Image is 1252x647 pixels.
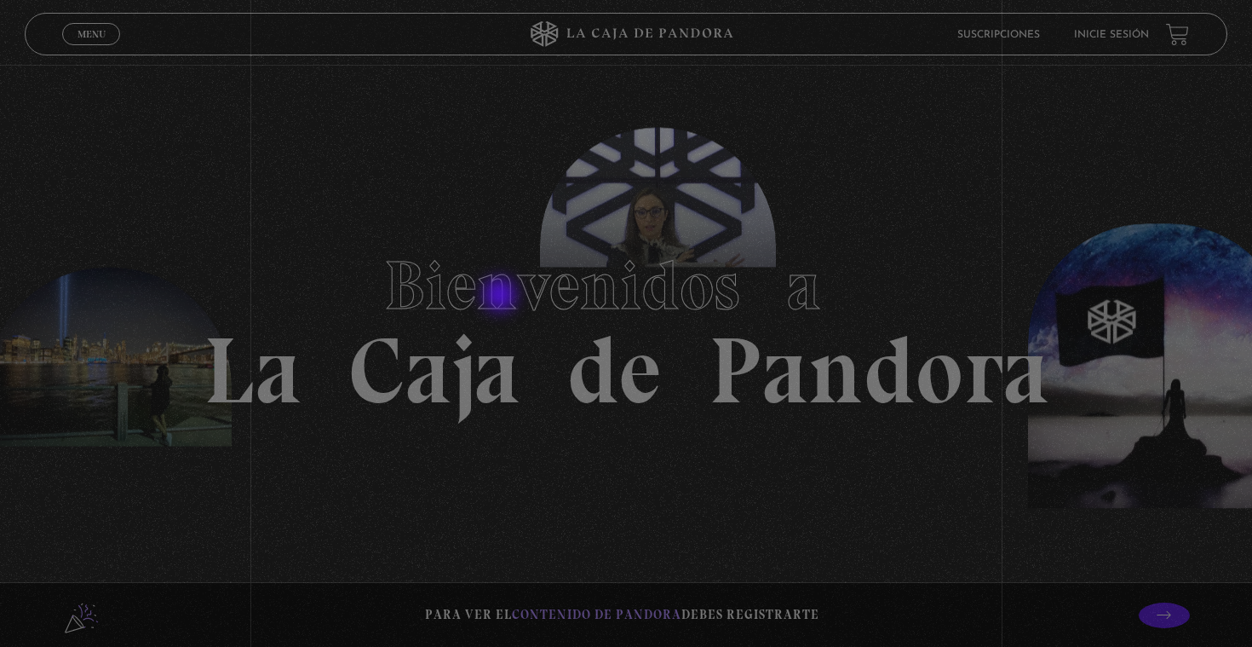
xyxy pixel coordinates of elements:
[78,29,106,39] span: Menu
[204,230,1049,418] h1: La Caja de Pandora
[384,245,868,326] span: Bienvenidos a
[512,607,681,622] span: contenido de Pandora
[1074,30,1149,40] a: Inicie sesión
[957,30,1040,40] a: Suscripciones
[1166,23,1189,46] a: View your shopping cart
[425,604,819,627] p: Para ver el debes registrarte
[72,43,112,55] span: Cerrar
